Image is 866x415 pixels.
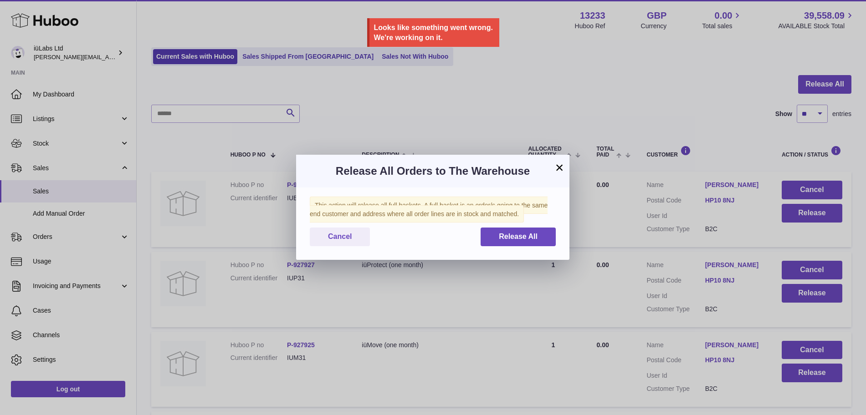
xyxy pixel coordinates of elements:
span: Release All [499,233,538,240]
div: Looks like something went wrong. We're working on it. [374,23,495,42]
button: Cancel [310,228,370,246]
button: Release All [481,228,556,246]
span: Cancel [328,233,352,240]
h3: Release All Orders to The Warehouse [310,164,556,178]
span: This action will release all full baskets. A full basket is an order/s going to the same end cust... [310,197,548,223]
button: × [554,162,565,173]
